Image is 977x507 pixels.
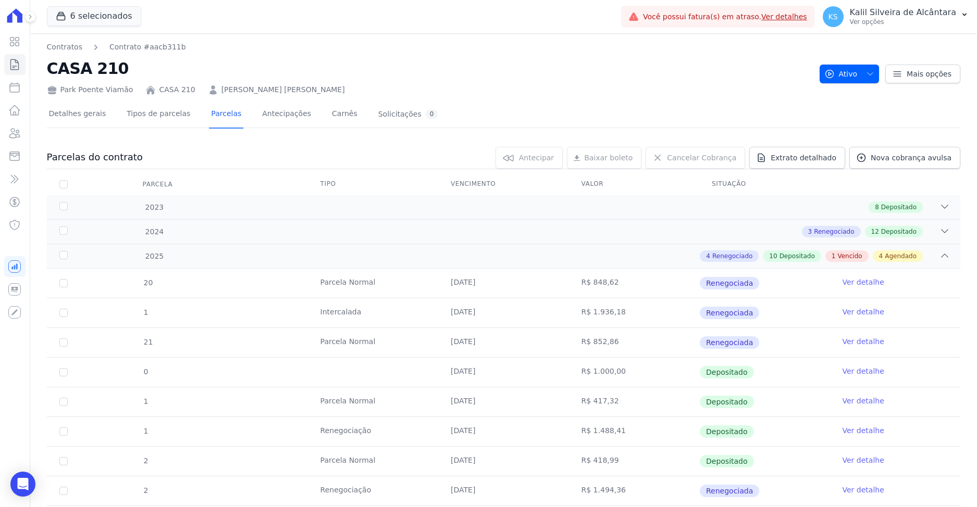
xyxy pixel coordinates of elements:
a: Tipos de parcelas [125,101,192,129]
span: Depositado [700,425,754,438]
input: Só é possível selecionar pagamentos em aberto [59,457,68,465]
span: Depositado [700,396,754,408]
div: Open Intercom Messenger [10,472,35,497]
a: Extrato detalhado [749,147,845,169]
a: Ver detalhe [843,455,884,465]
span: Extrato detalhado [771,153,836,163]
th: Valor [569,173,699,195]
div: Park Poente Viamão [47,84,133,95]
input: Só é possível selecionar pagamentos em aberto [59,398,68,406]
a: Solicitações0 [376,101,440,129]
span: 0 [143,367,149,376]
span: 10 [769,251,777,261]
span: 2 [143,457,149,465]
th: Situação [699,173,830,195]
button: Ativo [820,65,880,83]
span: Depositado [780,251,815,261]
a: CASA 210 [159,84,195,95]
p: Ver opções [850,18,956,26]
th: Tipo [308,173,438,195]
td: R$ 1.936,18 [569,298,699,327]
td: Intercalada [308,298,438,327]
a: Parcelas [209,101,243,129]
span: 4 [706,251,710,261]
td: R$ 1.488,41 [569,417,699,446]
span: 1 [143,308,149,316]
td: Renegociação [308,476,438,505]
span: Agendado [885,251,917,261]
a: Ver detalhe [843,396,884,406]
a: Antecipações [260,101,313,129]
a: Detalhes gerais [47,101,108,129]
input: Só é possível selecionar pagamentos em aberto [59,427,68,436]
h2: CASA 210 [47,57,811,80]
td: R$ 417,32 [569,387,699,416]
td: Parcela Normal [308,269,438,298]
td: R$ 1.494,36 [569,476,699,505]
span: KS [828,13,838,20]
span: Depositado [881,227,917,236]
td: [DATE] [438,358,568,387]
span: Mais opções [907,69,951,79]
nav: Breadcrumb [47,42,811,53]
span: 1 [832,251,836,261]
input: Só é possível selecionar pagamentos em aberto [59,487,68,495]
div: Solicitações [378,109,438,119]
a: Ver detalhe [843,485,884,495]
span: 3 [808,227,812,236]
span: Renegociada [700,307,759,319]
span: 2 [143,486,149,495]
a: [PERSON_NAME] [PERSON_NAME] [221,84,345,95]
span: 21 [143,338,153,346]
td: Renegociação [308,417,438,446]
input: Só é possível selecionar pagamentos em aberto [59,309,68,317]
span: 12 [871,227,879,236]
a: Ver detalhe [843,336,884,347]
span: 1 [143,427,149,435]
span: Depositado [700,455,754,467]
div: Parcela [130,174,185,195]
a: Ver detalhe [843,366,884,376]
td: R$ 418,99 [569,447,699,476]
span: 20 [143,278,153,287]
span: Renegociado [814,227,854,236]
td: [DATE] [438,269,568,298]
td: [DATE] [438,476,568,505]
a: Ver detalhe [843,425,884,436]
a: Ver detalhe [843,307,884,317]
td: Parcela Normal [308,447,438,476]
span: Você possui fatura(s) em atraso. [643,11,807,22]
span: 2024 [145,226,164,237]
span: Vencido [837,251,862,261]
td: Parcela Normal [308,387,438,416]
a: Carnês [330,101,360,129]
a: Ver detalhe [843,277,884,287]
span: Renegociada [700,485,759,497]
td: [DATE] [438,298,568,327]
span: Ativo [824,65,858,83]
a: Nova cobrança avulsa [849,147,960,169]
span: Depositado [881,202,917,212]
span: 4 [879,251,883,261]
button: 6 selecionados [47,6,141,26]
nav: Breadcrumb [47,42,186,53]
td: R$ 848,62 [569,269,699,298]
a: Ver detalhes [761,12,807,21]
a: Contrato #aacb311b [109,42,186,53]
a: Contratos [47,42,82,53]
p: Kalil Silveira de Alcântara [850,7,956,18]
span: 8 [875,202,879,212]
span: 2023 [145,202,164,213]
input: Só é possível selecionar pagamentos em aberto [59,368,68,376]
button: KS Kalil Silveira de Alcântara Ver opções [814,2,977,31]
span: Renegociado [712,251,752,261]
th: Vencimento [438,173,568,195]
a: Mais opções [885,65,960,83]
td: [DATE] [438,417,568,446]
span: 2025 [145,251,164,262]
span: Nova cobrança avulsa [871,153,951,163]
td: R$ 1.000,00 [569,358,699,387]
div: 0 [426,109,438,119]
td: R$ 852,86 [569,328,699,357]
td: Parcela Normal [308,328,438,357]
